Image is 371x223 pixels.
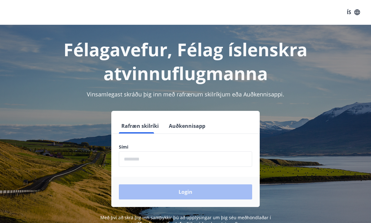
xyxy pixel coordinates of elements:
[166,118,208,133] button: Auðkennisapp
[119,144,252,150] label: Sími
[87,90,284,98] span: Vinsamlegast skráðu þig inn með rafrænum skilríkjum eða Auðkennisappi.
[119,118,161,133] button: Rafræn skilríki
[8,37,363,85] h1: Félagavefur, Félag íslenskra atvinnuflugmanna
[343,7,363,18] button: ÍS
